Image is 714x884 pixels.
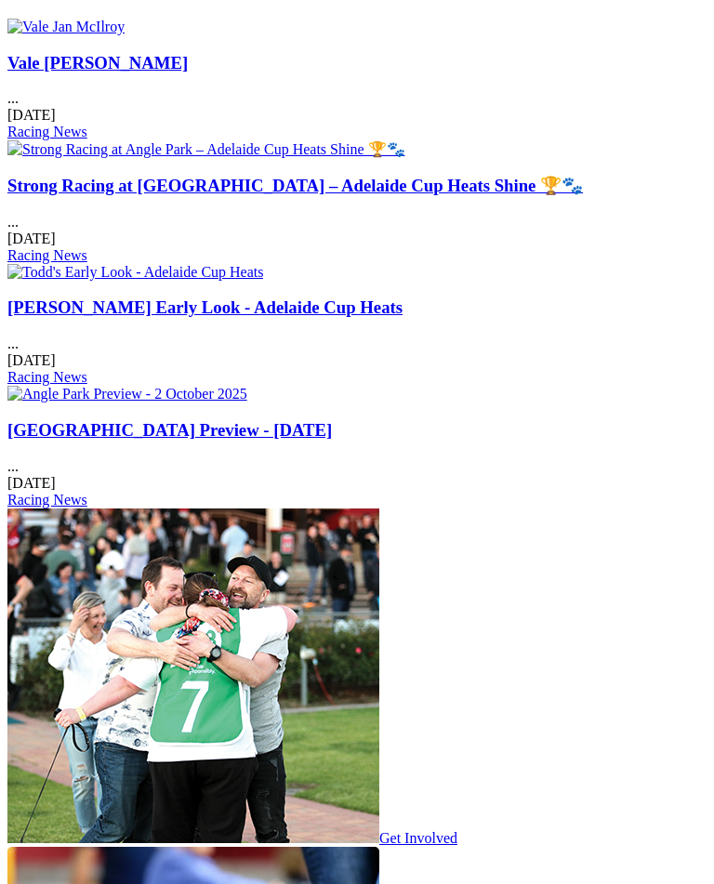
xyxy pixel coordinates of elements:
[379,830,457,846] span: Get Involved
[7,107,56,123] span: [DATE]
[7,176,583,195] a: Strong Racing at [GEOGRAPHIC_DATA] – Adelaide Cup Heats Shine 🏆🐾
[7,492,87,508] a: Racing News
[7,508,379,843] img: feature-get-involved.jpg
[7,420,332,440] a: [GEOGRAPHIC_DATA] Preview - [DATE]
[7,386,247,402] img: Angle Park Preview - 2 October 2025
[7,830,457,846] a: Get Involved
[7,19,125,35] img: Vale Jan McIlroy
[7,247,87,263] a: Racing News
[7,297,707,386] div: ...
[7,352,56,368] span: [DATE]
[7,140,405,158] img: Strong Racing at Angle Park – Adelaide Cup Heats Shine 🏆🐾
[7,264,263,281] img: Todd's Early Look - Adelaide Cup Heats
[7,53,707,141] div: ...
[7,124,87,139] a: Racing News
[7,176,707,264] div: ...
[7,53,188,73] a: Vale [PERSON_NAME]
[7,297,403,317] a: [PERSON_NAME] Early Look - Adelaide Cup Heats
[7,475,56,491] span: [DATE]
[7,420,707,508] div: ...
[7,369,87,385] a: Racing News
[7,231,56,246] span: [DATE]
